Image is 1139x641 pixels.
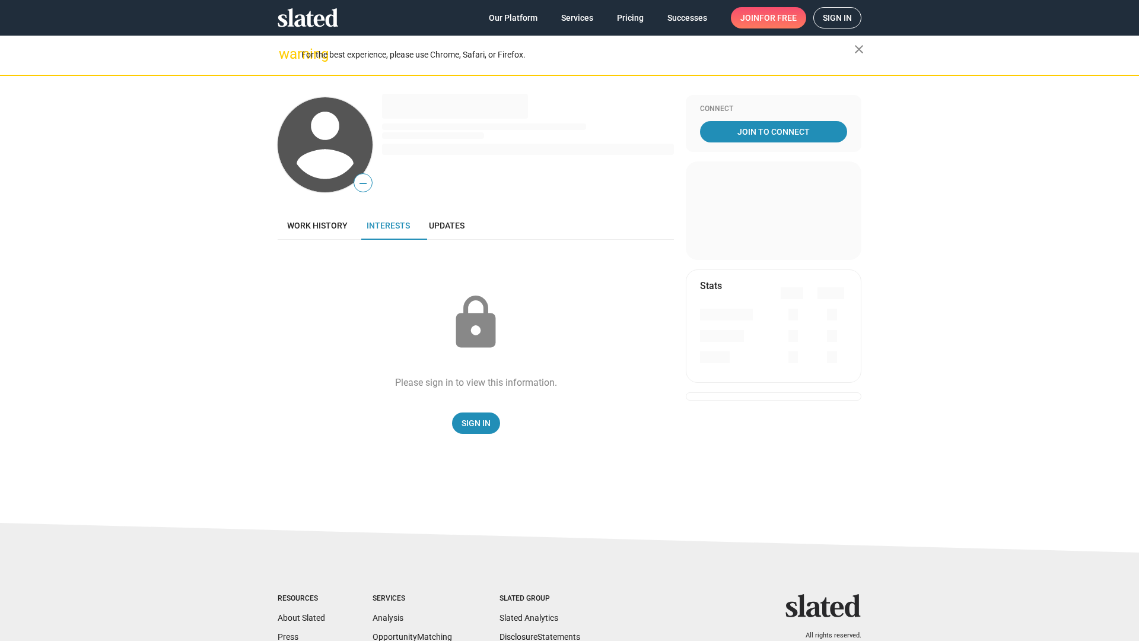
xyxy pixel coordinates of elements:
[278,211,357,240] a: Work history
[667,7,707,28] span: Successes
[287,221,348,230] span: Work history
[373,594,452,604] div: Services
[278,613,325,623] a: About Slated
[301,47,854,63] div: For the best experience, please use Chrome, Safari, or Firefox.
[446,293,505,353] mat-icon: lock
[462,412,491,434] span: Sign In
[452,412,500,434] a: Sign In
[731,7,806,28] a: Joinfor free
[419,211,474,240] a: Updates
[395,376,557,389] div: Please sign in to view this information.
[607,7,653,28] a: Pricing
[852,42,866,56] mat-icon: close
[700,104,847,114] div: Connect
[702,121,845,142] span: Join To Connect
[429,221,464,230] span: Updates
[279,47,293,61] mat-icon: warning
[561,7,593,28] span: Services
[813,7,861,28] a: Sign in
[357,211,419,240] a: Interests
[499,613,558,623] a: Slated Analytics
[700,280,722,292] mat-card-title: Stats
[479,7,547,28] a: Our Platform
[740,7,797,28] span: Join
[658,7,717,28] a: Successes
[278,594,325,604] div: Resources
[373,613,403,623] a: Analysis
[367,221,410,230] span: Interests
[700,121,847,142] a: Join To Connect
[823,8,852,28] span: Sign in
[354,176,372,191] span: —
[617,7,644,28] span: Pricing
[499,594,580,604] div: Slated Group
[552,7,603,28] a: Services
[759,7,797,28] span: for free
[489,7,537,28] span: Our Platform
